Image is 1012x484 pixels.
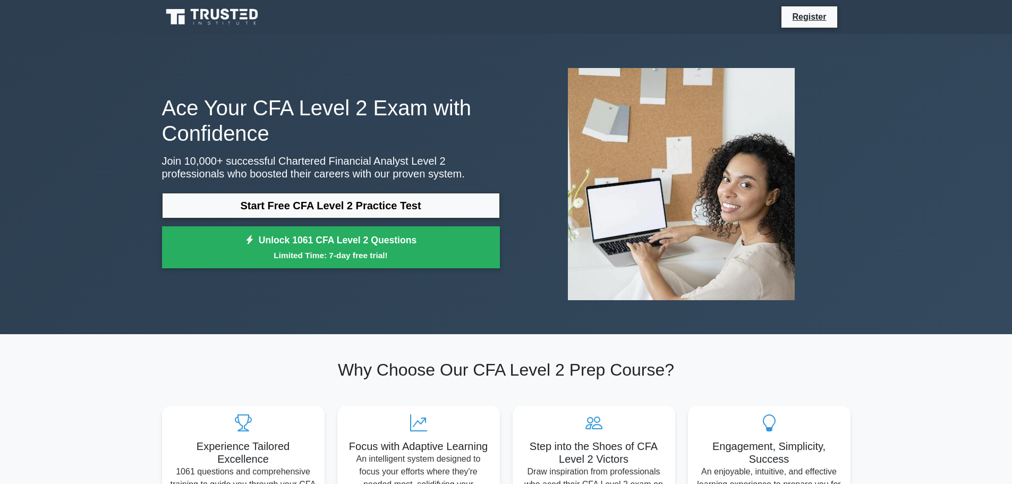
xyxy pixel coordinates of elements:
[696,440,842,465] h5: Engagement, Simplicity, Success
[162,95,500,146] h1: Ace Your CFA Level 2 Exam with Confidence
[162,360,851,380] h2: Why Choose Our CFA Level 2 Prep Course?
[521,440,667,465] h5: Step into the Shoes of CFA Level 2 Victors
[171,440,316,465] h5: Experience Tailored Excellence
[162,226,500,269] a: Unlock 1061 CFA Level 2 QuestionsLimited Time: 7-day free trial!
[175,249,487,261] small: Limited Time: 7-day free trial!
[162,155,500,180] p: Join 10,000+ successful Chartered Financial Analyst Level 2 professionals who boosted their caree...
[786,10,832,23] a: Register
[162,193,500,218] a: Start Free CFA Level 2 Practice Test
[346,440,491,453] h5: Focus with Adaptive Learning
